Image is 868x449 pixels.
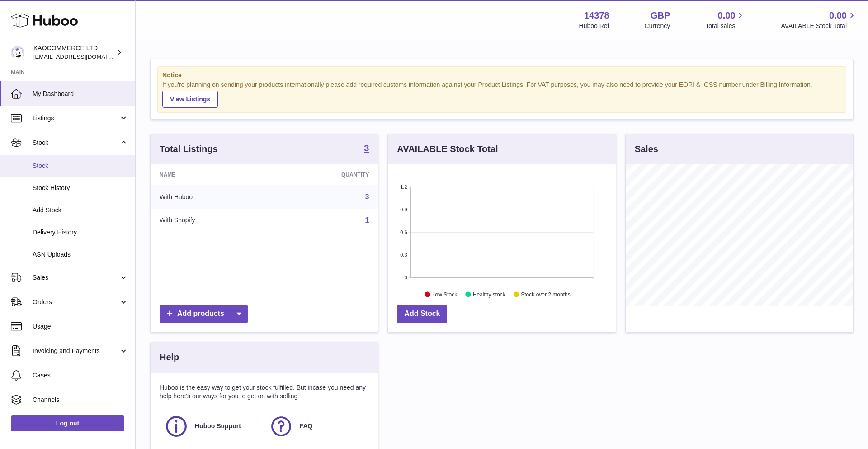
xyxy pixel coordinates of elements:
[635,143,658,155] h3: Sales
[33,114,119,123] span: Listings
[33,228,128,237] span: Delivery History
[401,229,407,235] text: 0.6
[432,291,458,297] text: Low Stock
[273,164,378,185] th: Quantity
[33,371,128,380] span: Cases
[162,81,841,108] div: If you're planning on sending your products internationally please add required customs informati...
[160,351,179,363] h3: Help
[160,383,369,401] p: Huboo is the easy way to get your stock fulfilled. But incase you need any help here's our ways f...
[521,291,571,297] text: Stock over 2 months
[162,91,218,108] a: View Listings
[160,305,248,323] a: Add products
[33,44,115,61] div: KAOCOMMERCE LTD
[162,71,841,80] strong: Notice
[33,347,119,355] span: Invoicing and Payments
[365,193,369,201] a: 3
[195,422,241,430] span: Huboo Support
[781,10,857,30] a: 0.00 AVAILABLE Stock Total
[651,10,670,22] strong: GBP
[269,414,365,439] a: FAQ
[397,305,447,323] a: Add Stock
[33,273,119,282] span: Sales
[151,209,273,232] td: With Shopify
[151,164,273,185] th: Name
[397,143,498,155] h3: AVAILABLE Stock Total
[151,185,273,209] td: With Huboo
[401,207,407,212] text: 0.9
[33,90,128,98] span: My Dashboard
[33,250,128,259] span: ASN Uploads
[164,414,260,439] a: Huboo Support
[401,184,407,190] text: 1.2
[33,162,128,170] span: Stock
[579,22,609,30] div: Huboo Ref
[364,143,369,153] strong: 3
[364,143,369,154] a: 3
[33,298,119,306] span: Orders
[401,252,407,258] text: 0.3
[11,46,24,59] img: hello@lunera.co.uk
[705,22,745,30] span: Total sales
[584,10,609,22] strong: 14378
[405,275,407,280] text: 0
[473,291,506,297] text: Healthy stock
[160,143,218,155] h3: Total Listings
[33,396,128,404] span: Channels
[33,322,128,331] span: Usage
[718,10,736,22] span: 0.00
[11,415,124,431] a: Log out
[33,184,128,192] span: Stock History
[33,139,119,147] span: Stock
[365,216,369,224] a: 1
[33,206,128,215] span: Add Stock
[781,22,857,30] span: AVAILABLE Stock Total
[705,10,745,30] a: 0.00 Total sales
[645,22,670,30] div: Currency
[33,53,133,60] span: [EMAIL_ADDRESS][DOMAIN_NAME]
[829,10,847,22] span: 0.00
[300,422,313,430] span: FAQ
